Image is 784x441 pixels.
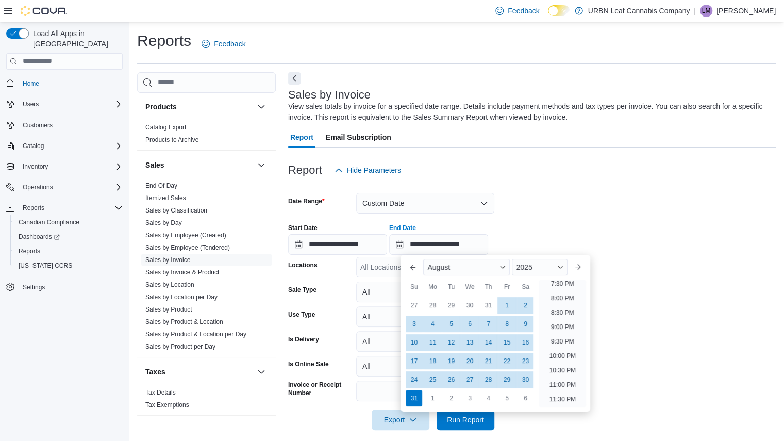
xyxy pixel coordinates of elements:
span: Inventory [19,160,123,173]
span: Load All Apps in [GEOGRAPHIC_DATA] [29,28,123,49]
div: day-31 [406,390,422,406]
h3: Sales by Invoice [288,89,371,101]
a: Sales by Classification [145,207,207,214]
p: [PERSON_NAME] [716,5,776,17]
span: Sales by Invoice & Product [145,268,219,276]
li: 7:30 PM [547,277,578,290]
div: day-17 [406,353,422,369]
label: Sale Type [288,286,316,294]
div: day-2 [517,297,533,314]
div: day-24 [406,371,422,388]
div: Fr [498,279,515,295]
h3: Products [145,102,177,112]
div: day-27 [461,371,478,388]
div: day-7 [480,316,496,332]
h3: Report [288,164,322,176]
span: Reports [19,202,123,214]
a: Reports [14,245,44,257]
span: Feedback [508,6,539,16]
span: Inventory [23,162,48,171]
span: 2025 [516,263,532,271]
span: Operations [23,183,53,191]
nav: Complex example [6,72,123,321]
button: Customers [2,118,127,133]
span: Run Report [447,415,484,425]
h1: Reports [137,30,191,51]
button: Catalog [19,140,48,152]
div: day-10 [406,334,422,351]
label: End Date [389,224,416,232]
div: day-14 [480,334,496,351]
a: Sales by Product per Day [145,343,215,350]
button: Catalog [2,139,127,153]
div: Th [480,279,496,295]
span: Sales by Employee (Tendered) [145,243,230,252]
span: Report [290,127,313,148]
span: August [427,263,450,271]
span: Sales by Product & Location per Day [145,330,246,338]
a: Tax Exemptions [145,401,189,409]
button: Next month [570,259,586,275]
a: Dashboards [14,231,64,243]
li: 10:00 PM [545,350,579,362]
span: Settings [19,280,123,293]
a: Sales by Invoice & Product [145,269,219,276]
button: Products [145,102,253,112]
div: day-13 [461,334,478,351]
div: Tu [443,279,459,295]
button: Sales [145,160,253,170]
button: All [356,331,494,352]
div: day-1 [498,297,515,314]
div: day-30 [461,297,478,314]
span: Canadian Compliance [14,216,123,228]
span: Sales by Product [145,305,192,314]
a: Sales by Invoice [145,256,190,264]
div: Lacey Millsap [700,5,712,17]
span: Catalog Export [145,123,186,132]
h3: Taxes [145,367,165,377]
div: day-8 [498,316,515,332]
li: 11:30 PM [545,393,579,405]
span: Feedback [214,39,245,49]
button: Custom Date [356,193,494,214]
a: Settings [19,281,49,293]
a: Itemized Sales [145,194,186,202]
input: Dark Mode [548,5,570,16]
div: Sa [517,279,533,295]
li: 9:30 PM [547,335,578,348]
a: Tax Details [145,389,176,396]
span: End Of Day [145,182,177,190]
button: Home [2,76,127,91]
button: All [356,356,494,377]
button: [US_STATE] CCRS [10,258,127,273]
p: URBN Leaf Cannabis Company [588,5,690,17]
li: 8:30 PM [547,306,578,319]
div: day-12 [443,334,459,351]
ul: Time [539,280,586,407]
span: Dashboards [14,231,123,243]
a: Feedback [197,34,249,54]
div: day-4 [424,316,441,332]
span: Email Subscription [326,127,391,148]
div: day-18 [424,353,441,369]
div: day-21 [480,353,496,369]
button: Hide Parameters [330,160,405,181]
a: Sales by Product [145,306,192,313]
button: Products [255,101,268,113]
button: Reports [19,202,48,214]
button: Taxes [145,367,253,377]
div: day-16 [517,334,533,351]
button: Operations [19,181,57,193]
span: Tax Exemptions [145,401,189,409]
a: Sales by Location per Day [145,293,218,301]
span: Dashboards [19,233,60,241]
div: Taxes [137,386,276,415]
span: Sales by Classification [145,206,207,215]
span: Home [23,79,39,88]
span: LM [702,5,711,17]
div: Sales [137,179,276,357]
button: Next [288,72,301,85]
button: Inventory [2,159,127,174]
span: Reports [19,247,40,255]
div: day-28 [424,297,441,314]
